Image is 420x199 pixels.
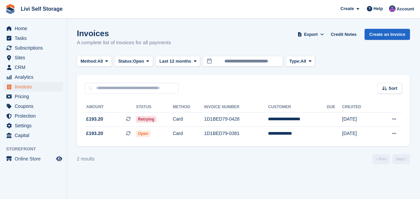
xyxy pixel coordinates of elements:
[15,92,55,101] span: Pricing
[173,127,204,141] td: Card
[15,121,55,130] span: Settings
[289,58,301,65] span: Type:
[15,43,55,53] span: Subscriptions
[365,29,410,40] a: Create an Invoice
[173,112,204,127] td: Card
[81,58,98,65] span: Method:
[296,29,325,40] button: Export
[328,29,359,40] a: Credit Notes
[15,53,55,62] span: Sites
[173,102,204,113] th: Method
[156,56,200,67] button: Last 12 months
[15,63,55,72] span: CRM
[5,4,15,14] img: stora-icon-8386f47178a22dfd0bd8f6a31ec36ba5ce8667c1dd55bd0f319d3a0aa187defe.svg
[77,155,95,162] div: 2 results
[3,63,63,72] a: menu
[77,56,112,67] button: Method: All
[3,92,63,101] a: menu
[115,56,153,67] button: Status: Open
[15,154,55,163] span: Online Store
[86,130,103,137] span: £193.20
[86,116,103,123] span: £193.20
[3,72,63,82] a: menu
[15,34,55,43] span: Tasks
[159,58,191,65] span: Last 12 months
[342,127,377,141] td: [DATE]
[204,102,268,113] th: Invoice Number
[374,5,383,12] span: Help
[133,58,144,65] span: Open
[3,34,63,43] a: menu
[3,111,63,121] a: menu
[77,29,171,38] h1: Invoices
[301,58,306,65] span: All
[204,127,268,141] td: 1D1BED79-0381
[3,82,63,91] a: menu
[268,102,327,113] th: Customer
[15,72,55,82] span: Analytics
[136,130,150,137] span: Open
[3,121,63,130] a: menu
[15,102,55,111] span: Coupons
[3,43,63,53] a: menu
[98,58,103,65] span: All
[118,58,133,65] span: Status:
[3,102,63,111] a: menu
[3,154,63,163] a: menu
[77,39,171,47] p: A complete list of invoices for all payments
[389,85,397,92] span: Sort
[3,131,63,140] a: menu
[15,82,55,91] span: Invoices
[85,102,136,113] th: Amount
[304,31,318,38] span: Export
[15,111,55,121] span: Protection
[389,5,396,12] img: Graham Cameron
[3,53,63,62] a: menu
[6,146,66,152] span: Storefront
[342,102,377,113] th: Created
[18,3,65,14] a: Livi Self Storage
[204,112,268,127] td: 1D1BED79-0428
[15,24,55,33] span: Home
[393,154,410,164] a: Next
[373,154,390,164] a: Previous
[327,102,342,113] th: Due
[397,6,414,12] span: Account
[136,102,173,113] th: Status
[55,155,63,163] a: Preview store
[286,56,315,67] button: Type: All
[371,154,411,164] nav: Page
[3,24,63,33] a: menu
[342,112,377,127] td: [DATE]
[15,131,55,140] span: Capital
[340,5,354,12] span: Create
[136,116,156,123] span: Retrying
